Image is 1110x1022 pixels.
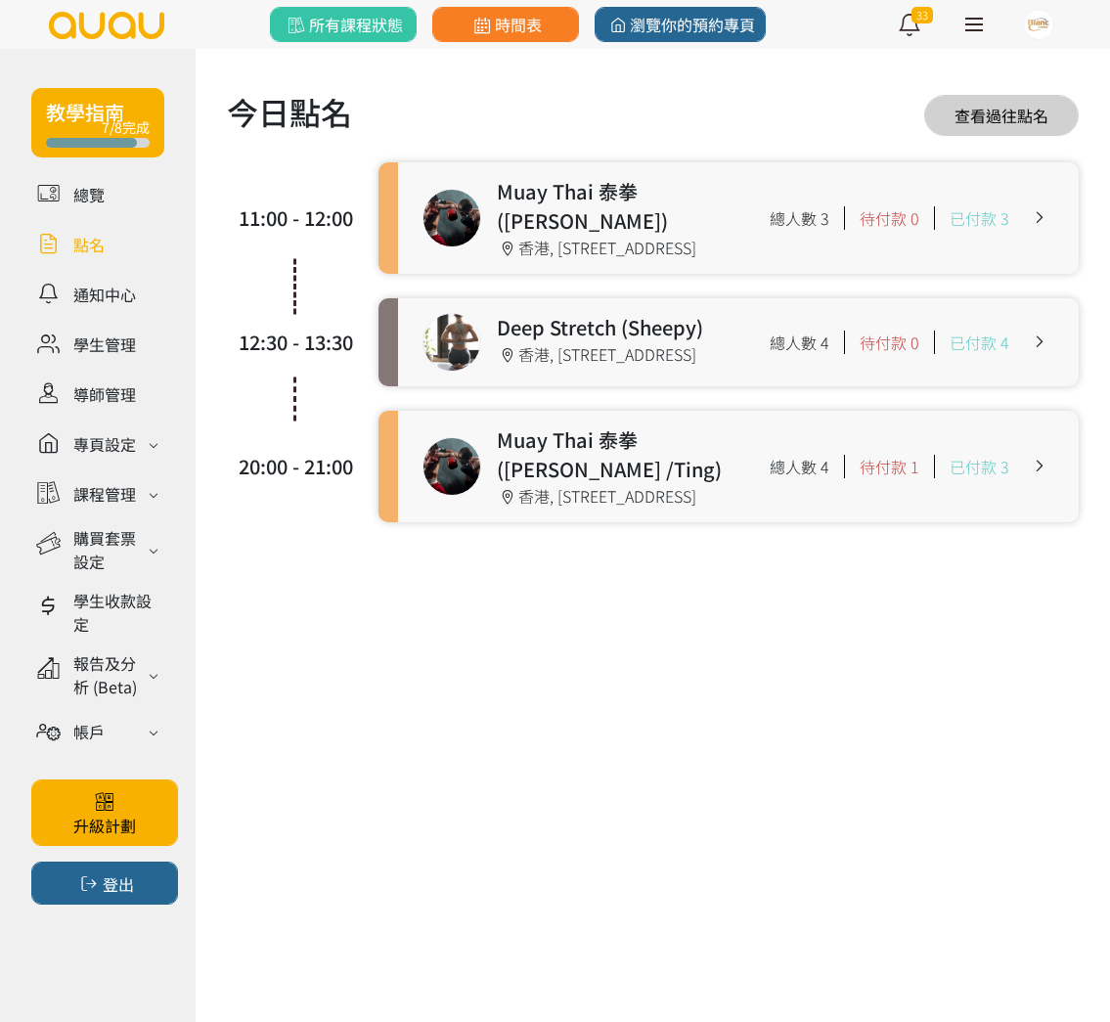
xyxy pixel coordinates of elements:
[605,13,755,36] span: 瀏覽你的預約專頁
[73,482,136,506] div: 課程管理
[31,862,178,905] button: 登出
[237,328,354,357] div: 12:30 - 13:30
[432,7,579,42] a: 時間表
[31,779,178,846] a: 升級計劃
[237,203,354,233] div: 11:00 - 12:00
[270,7,417,42] a: 所有課程狀態
[595,7,766,42] a: 瀏覽你的預約專頁
[284,13,402,36] span: 所有課程狀態
[924,95,1079,136] a: 查看過往點名
[73,432,136,456] div: 專頁設定
[73,651,143,698] div: 報告及分析 (Beta)
[227,88,352,135] h1: 今日點名
[47,12,166,39] img: logo.svg
[469,13,541,36] span: 時間表
[237,452,354,481] div: 20:00 - 21:00
[911,7,933,23] span: 33
[73,720,105,743] div: 帳戶
[73,526,143,573] div: 購買套票設定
